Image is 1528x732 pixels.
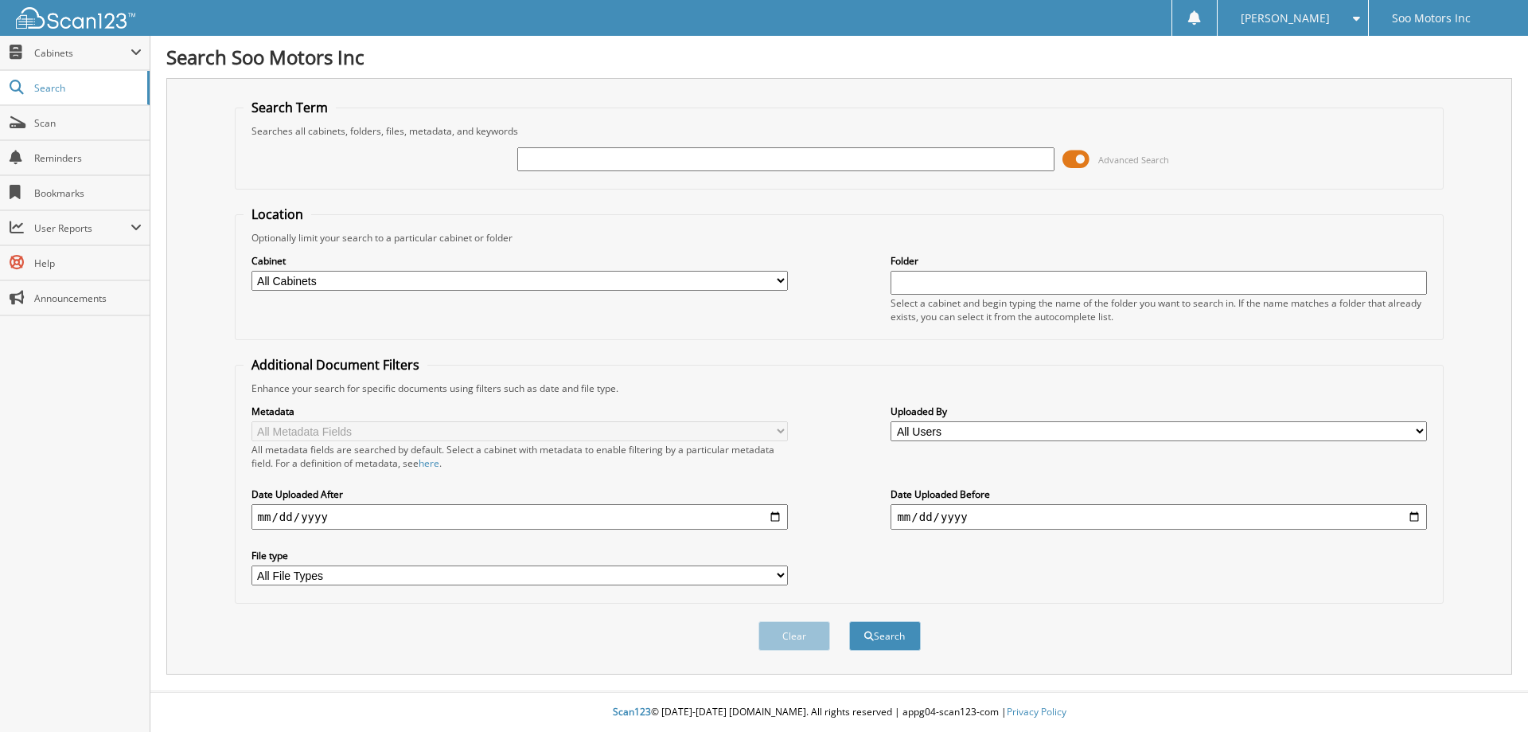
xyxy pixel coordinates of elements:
[244,124,1436,138] div: Searches all cabinets, folders, files, metadata, and keywords
[244,99,336,116] legend: Search Term
[891,487,1427,501] label: Date Uploaded Before
[34,221,131,235] span: User Reports
[244,356,427,374] legend: Additional Document Filters
[251,405,788,418] label: Metadata
[34,46,131,60] span: Cabinets
[891,405,1427,418] label: Uploaded By
[34,186,142,200] span: Bookmarks
[613,705,651,718] span: Scan123
[758,621,830,651] button: Clear
[244,206,311,223] legend: Location
[244,231,1436,245] div: Optionally limit your search to a particular cabinet or folder
[1007,705,1066,718] a: Privacy Policy
[251,487,788,501] label: Date Uploaded After
[34,151,142,165] span: Reminders
[1098,154,1169,166] span: Advanced Search
[419,456,439,470] a: here
[251,443,788,470] div: All metadata fields are searched by default. Select a cabinet with metadata to enable filtering b...
[251,549,788,562] label: File type
[849,621,921,651] button: Search
[891,504,1427,530] input: end
[1392,14,1471,23] span: Soo Motors Inc
[34,81,139,95] span: Search
[251,254,788,268] label: Cabinet
[251,504,788,530] input: start
[891,254,1427,268] label: Folder
[244,382,1436,395] div: Enhance your search for specific documents using filters such as date and file type.
[166,44,1512,70] h1: Search Soo Motors Inc
[34,292,142,305] span: Announcements
[150,693,1528,732] div: © [DATE]-[DATE] [DOMAIN_NAME]. All rights reserved | appg04-scan123-com |
[34,256,142,270] span: Help
[34,116,142,130] span: Scan
[1241,14,1330,23] span: [PERSON_NAME]
[16,7,135,29] img: scan123-logo-white.svg
[891,296,1427,323] div: Select a cabinet and begin typing the name of the folder you want to search in. If the name match...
